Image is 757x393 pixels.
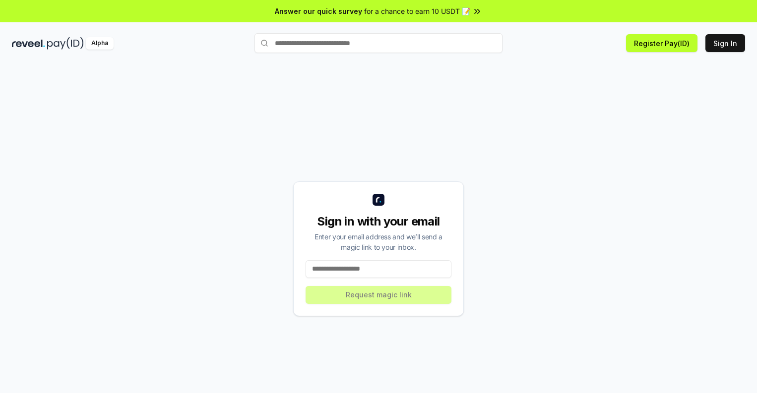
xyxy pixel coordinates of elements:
div: Enter your email address and we’ll send a magic link to your inbox. [306,231,451,252]
img: reveel_dark [12,37,45,50]
img: logo_small [373,194,384,206]
img: pay_id [47,37,84,50]
span: for a chance to earn 10 USDT 📝 [364,6,470,16]
button: Register Pay(ID) [626,34,697,52]
div: Alpha [86,37,114,50]
div: Sign in with your email [306,214,451,229]
button: Sign In [705,34,745,52]
span: Answer our quick survey [275,6,362,16]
